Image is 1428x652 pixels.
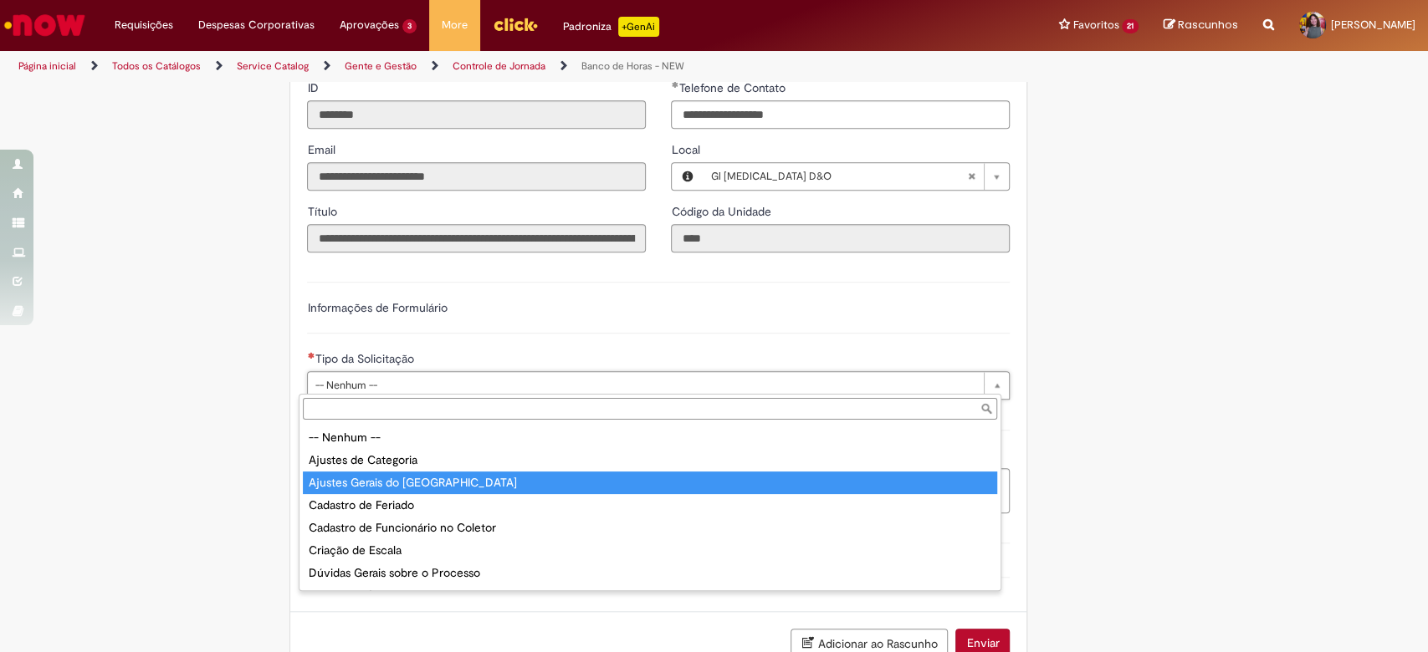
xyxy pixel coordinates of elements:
div: Ponto Web/Mobile [303,584,997,607]
div: Ajustes Gerais do [GEOGRAPHIC_DATA] [303,471,997,494]
div: Cadastro de Funcionário no Coletor [303,517,997,539]
div: Criação de Escala [303,539,997,562]
ul: Tipo da Solicitação [299,423,1001,590]
div: -- Nenhum -- [303,426,997,449]
div: Ajustes de Categoria [303,449,997,471]
div: Cadastro de Feriado [303,494,997,517]
div: Dúvidas Gerais sobre o Processo [303,562,997,584]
